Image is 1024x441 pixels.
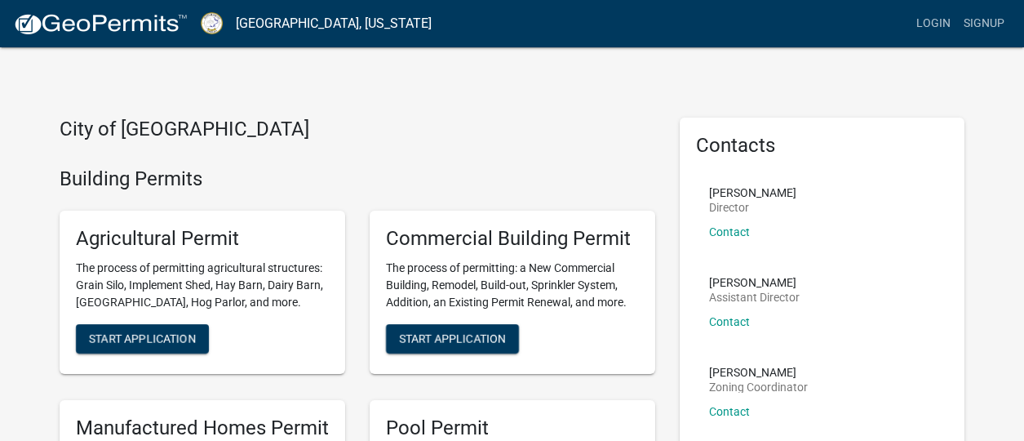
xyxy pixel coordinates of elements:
h5: Manufactured Homes Permit [76,416,329,440]
a: Contact [709,405,750,418]
p: [PERSON_NAME] [709,367,808,378]
h5: Agricultural Permit [76,227,329,251]
h4: City of [GEOGRAPHIC_DATA] [60,118,655,141]
p: Assistant Director [709,292,800,303]
p: [PERSON_NAME] [709,277,800,288]
a: Signup [957,8,1011,39]
h5: Pool Permit [386,416,639,440]
a: Contact [709,315,750,328]
p: The process of permitting agricultural structures: Grain Silo, Implement Shed, Hay Barn, Dairy Ba... [76,260,329,311]
p: The process of permitting: a New Commercial Building, Remodel, Build-out, Sprinkler System, Addit... [386,260,639,311]
button: Start Application [386,324,519,354]
a: [GEOGRAPHIC_DATA], [US_STATE] [236,10,432,38]
h5: Contacts [696,134,949,158]
button: Start Application [76,324,209,354]
a: Contact [709,225,750,238]
p: [PERSON_NAME] [709,187,796,198]
p: Zoning Coordinator [709,381,808,393]
p: Director [709,202,796,213]
span: Start Application [89,332,196,345]
a: Login [910,8,957,39]
img: Putnam County, Georgia [201,12,223,34]
h5: Commercial Building Permit [386,227,639,251]
h4: Building Permits [60,167,655,191]
span: Start Application [399,332,506,345]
